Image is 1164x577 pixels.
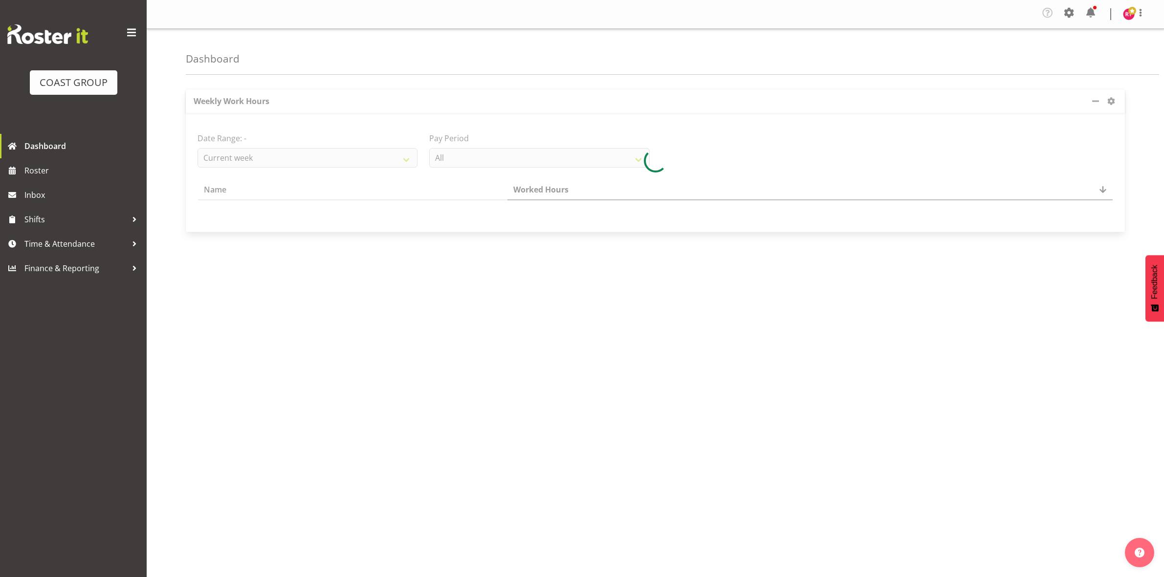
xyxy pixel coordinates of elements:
[1150,265,1159,299] span: Feedback
[24,163,142,178] span: Roster
[24,236,127,251] span: Time & Attendance
[1135,548,1144,557] img: help-xxl-2.png
[7,24,88,44] img: Rosterit website logo
[40,75,108,90] div: COAST GROUP
[1123,8,1135,20] img: reuben-thomas8009.jpg
[186,53,240,64] h4: Dashboard
[24,188,142,202] span: Inbox
[1145,255,1164,321] button: Feedback - Show survey
[24,139,142,153] span: Dashboard
[24,261,127,276] span: Finance & Reporting
[24,212,127,227] span: Shifts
